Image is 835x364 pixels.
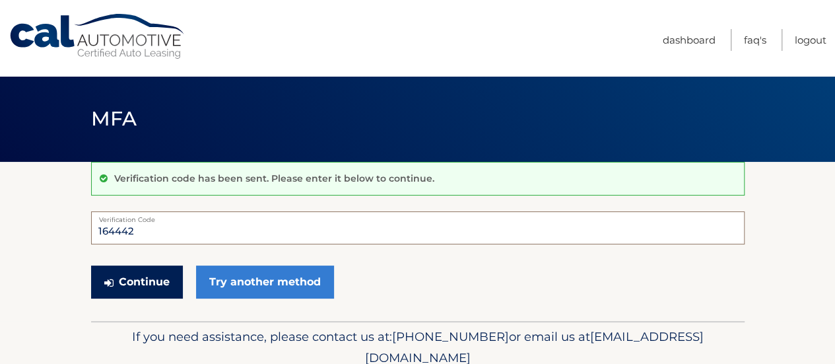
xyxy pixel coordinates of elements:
button: Continue [91,266,183,299]
a: Cal Automotive [9,13,187,60]
a: Logout [795,29,826,51]
a: FAQ's [744,29,766,51]
a: Dashboard [663,29,716,51]
input: Verification Code [91,211,745,244]
p: Verification code has been sent. Please enter it below to continue. [114,172,434,184]
span: [PHONE_NUMBER] [392,329,509,344]
span: MFA [91,106,137,131]
label: Verification Code [91,211,745,222]
a: Try another method [196,266,334,299]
